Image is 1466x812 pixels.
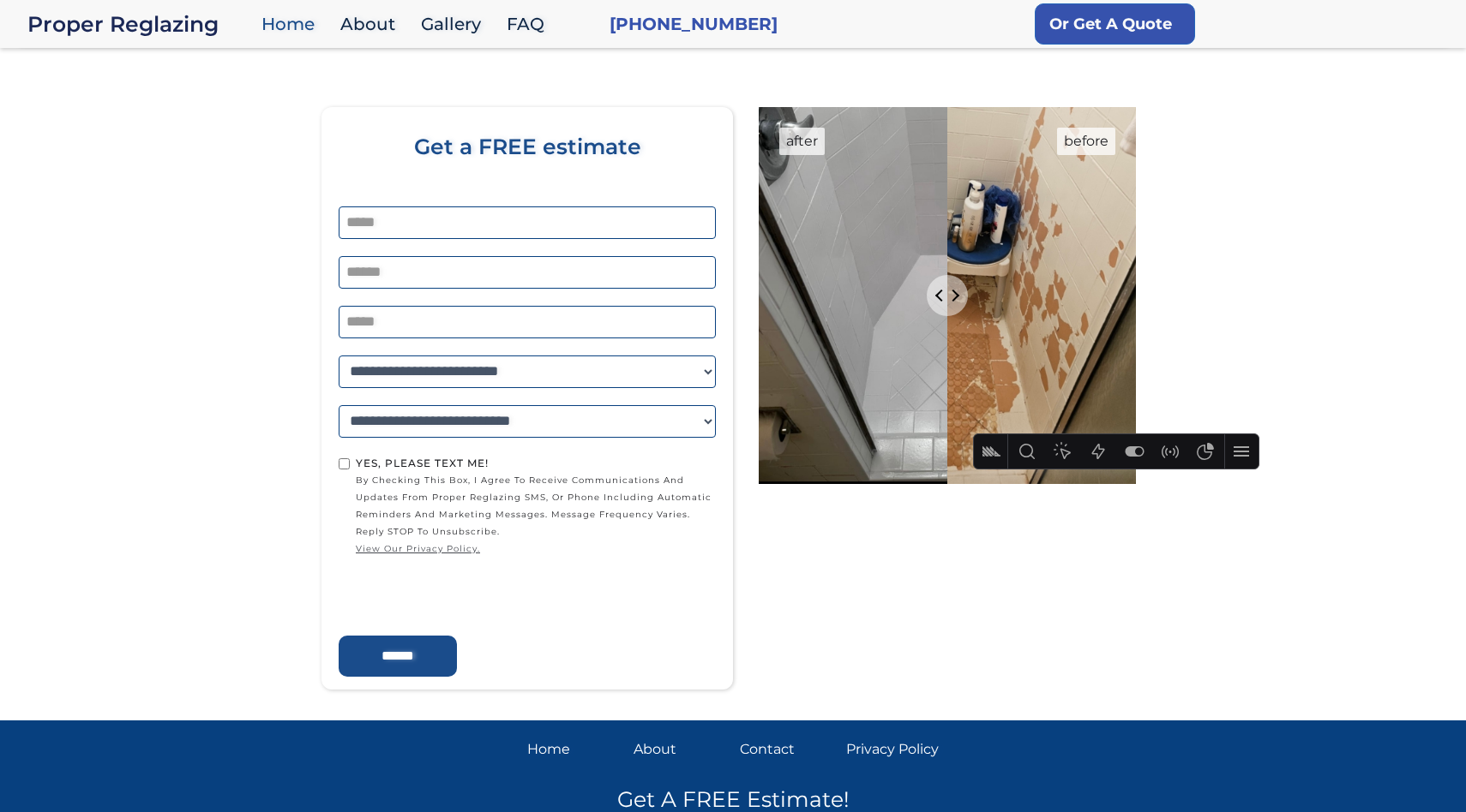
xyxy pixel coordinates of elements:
[1035,3,1195,45] a: Or Get A Quote
[356,472,716,558] span: by checking this box, I agree to receive communications and updates from Proper Reglazing SMS, or...
[527,737,620,761] a: Home
[339,562,599,629] iframe: reCAPTCHA
[740,737,832,761] a: Contact
[412,6,498,43] a: Gallery
[339,458,350,469] input: Yes, Please text me!by checking this box, I agree to receive communications and updates from Prop...
[634,737,726,761] a: About
[356,455,716,472] div: Yes, Please text me!
[253,6,332,43] a: Home
[339,134,716,206] div: Get a FREE estimate
[610,12,778,36] a: [PHONE_NUMBER]
[846,737,939,761] a: Privacy Policy
[498,6,562,43] a: FAQ
[356,540,716,558] a: view our privacy policy.
[27,12,253,36] a: Proper Reglazing
[332,6,412,43] a: About
[330,134,724,677] form: Home page form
